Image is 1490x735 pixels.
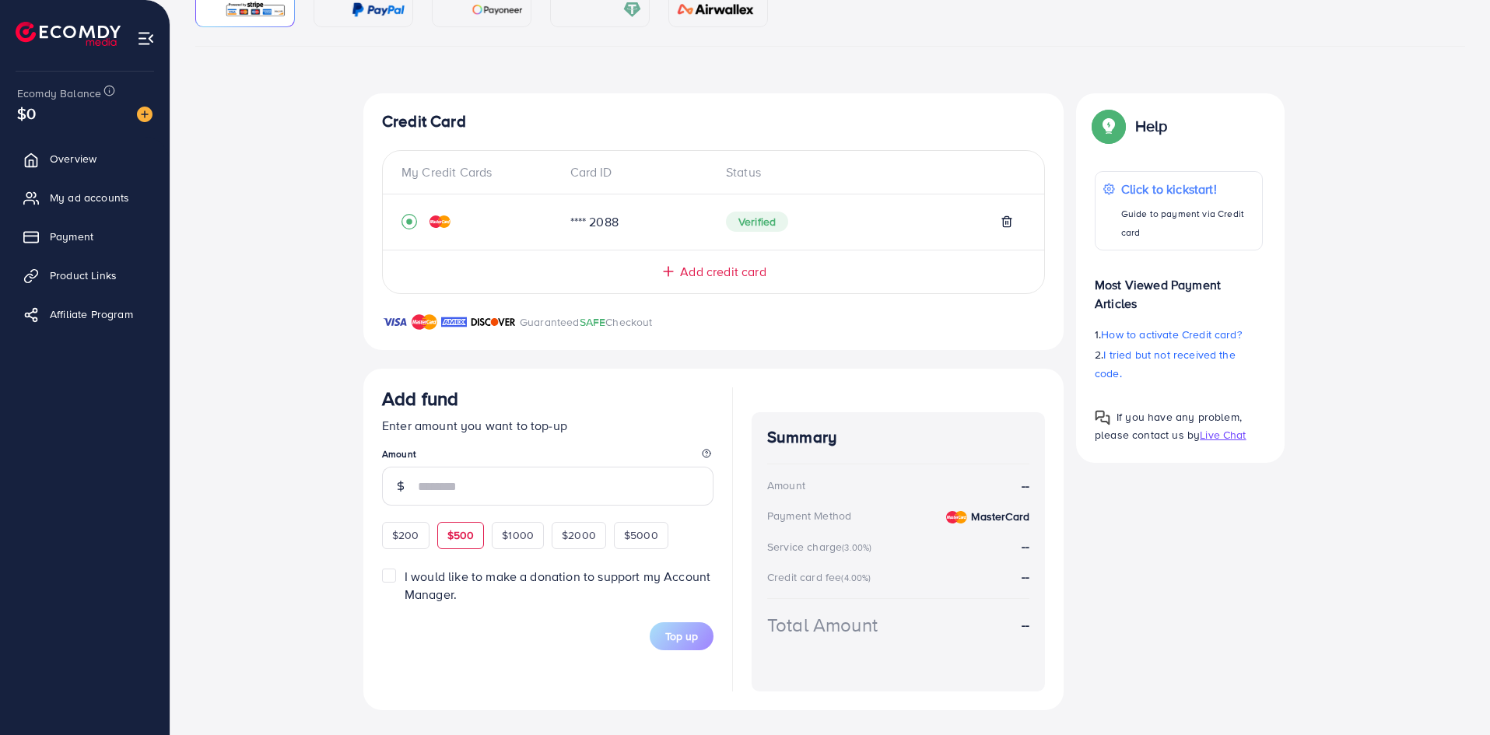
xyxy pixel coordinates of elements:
a: My ad accounts [12,182,158,213]
span: I would like to make a donation to support my Account Manager. [405,568,710,603]
div: Total Amount [767,611,878,639]
small: (4.00%) [841,572,871,584]
p: Guide to payment via Credit card [1121,205,1254,242]
img: credit [946,511,967,523]
p: 2. [1095,345,1263,383]
img: card [352,1,405,19]
strong: -- [1022,568,1029,585]
div: Card ID [558,163,714,181]
h4: Summary [767,428,1029,447]
img: brand [441,313,467,331]
img: Popup guide [1095,112,1123,140]
a: Payment [12,221,158,252]
span: If you have any problem, please contact us by [1095,409,1242,443]
img: card [623,1,641,19]
strong: -- [1022,537,1029,555]
span: Affiliate Program [50,306,133,322]
span: $2000 [562,527,596,543]
strong: -- [1022,477,1029,495]
a: Product Links [12,260,158,291]
iframe: Chat [1424,665,1478,723]
img: image [137,107,153,122]
img: card [672,1,759,19]
span: $200 [392,527,419,543]
div: Service charge [767,539,876,555]
small: (3.00%) [842,541,871,554]
span: $0 [17,102,36,124]
h3: Add fund [382,387,458,410]
p: Click to kickstart! [1121,180,1254,198]
div: Amount [767,478,805,493]
span: Verified [726,212,788,232]
img: menu [137,30,155,47]
a: Affiliate Program [12,299,158,330]
img: brand [471,313,516,331]
strong: MasterCard [971,509,1029,524]
img: brand [382,313,408,331]
p: Most Viewed Payment Articles [1095,263,1263,313]
div: Credit card fee [767,569,876,585]
a: Overview [12,143,158,174]
p: Guaranteed Checkout [520,313,653,331]
strong: -- [1022,616,1029,634]
img: Popup guide [1095,410,1110,425]
p: Help [1135,117,1168,135]
span: Top up [665,628,698,644]
button: Top up [650,622,713,650]
svg: record circle [401,214,417,229]
p: 1. [1095,325,1263,344]
img: card [225,1,286,19]
span: My ad accounts [50,190,129,205]
img: brand [412,313,437,331]
div: Status [713,163,1025,181]
img: logo [16,22,121,46]
div: My Credit Cards [401,163,558,181]
span: $500 [447,527,475,543]
span: $1000 [502,527,534,543]
span: How to activate Credit card? [1101,327,1241,342]
span: Live Chat [1200,427,1246,443]
span: I tried but not received the code. [1095,347,1236,381]
span: Ecomdy Balance [17,86,101,101]
legend: Amount [382,447,713,467]
span: Payment [50,229,93,244]
span: SAFE [580,314,606,330]
span: Overview [50,151,96,166]
img: card [472,1,523,19]
div: Payment Method [767,508,851,523]
span: $5000 [624,527,658,543]
span: Product Links [50,268,117,283]
span: Add credit card [680,263,766,281]
p: Enter amount you want to top-up [382,416,713,435]
img: credit [429,215,451,228]
h4: Credit Card [382,112,1045,131]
